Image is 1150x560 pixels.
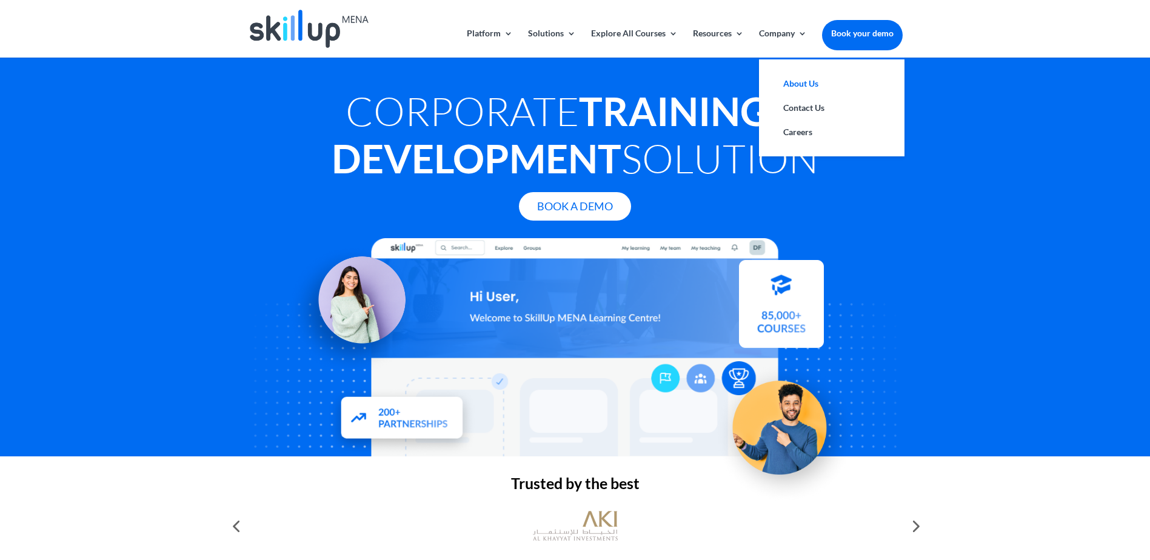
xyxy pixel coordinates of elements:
[712,355,857,499] img: Upskill your workforce - SkillUp
[533,505,618,547] img: al khayyat investments logo
[248,87,903,188] h1: Corporate Solution
[250,10,369,48] img: Skillup Mena
[771,120,892,144] a: Careers
[822,20,903,47] a: Book your demo
[519,192,631,221] a: Book A Demo
[332,87,804,182] strong: Training & Development
[771,72,892,96] a: About Us
[528,29,576,58] a: Solutions
[1089,502,1150,560] iframe: Chat Widget
[771,96,892,120] a: Contact Us
[759,29,807,58] a: Company
[739,265,824,353] img: Courses library - SkillUp MENA
[326,385,476,456] img: Partners - SkillUp Mena
[467,29,513,58] a: Platform
[591,29,678,58] a: Explore All Courses
[248,476,903,497] h2: Trusted by the best
[693,29,744,58] a: Resources
[287,242,418,373] img: Learning Management Solution - SkillUp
